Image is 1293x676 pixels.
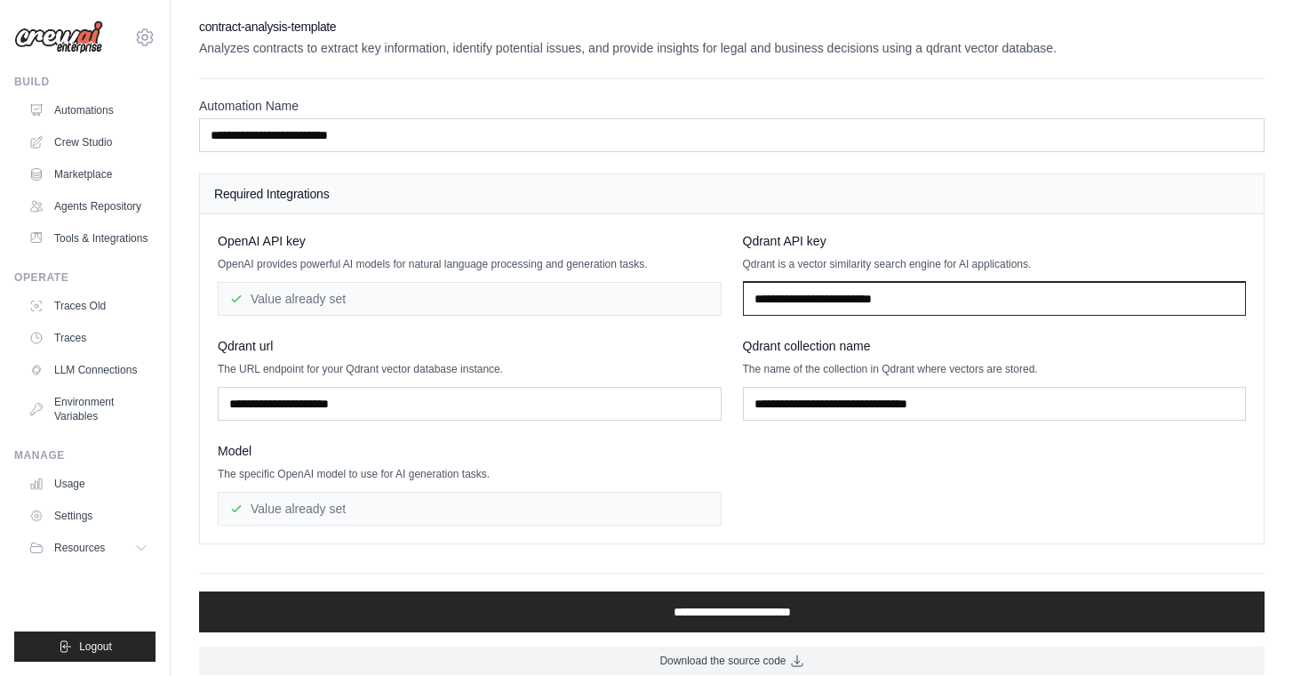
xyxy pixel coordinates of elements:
[21,292,156,320] a: Traces Old
[218,442,251,460] span: Model
[199,647,1265,675] a: Download the source code
[743,362,1247,376] p: The name of the collection in Qdrant where vectors are stored.
[21,356,156,384] a: LLM Connections
[21,192,156,221] a: Agents Repository
[199,97,1265,115] label: Automation Name
[199,18,1265,36] h2: contract-analysis-template
[54,541,105,555] span: Resources
[218,492,722,526] div: Value already set
[218,282,722,316] div: Value already set
[14,632,156,662] button: Logout
[743,232,826,250] span: Qdrant API key
[14,75,156,89] div: Build
[21,96,156,125] a: Automations
[743,257,1247,271] p: Qdrant is a vector similarity search engine for AI applications.
[14,448,156,463] div: Manage
[218,467,722,481] p: The specific OpenAI model to use for AI generation tasks.
[743,337,871,355] span: Qdrant collection name
[199,39,1265,57] p: Analyzes contracts to extract key information, identify potential issues, and provide insights fo...
[21,534,156,562] button: Resources
[21,128,156,157] a: Crew Studio
[21,470,156,498] a: Usage
[21,502,156,530] a: Settings
[14,20,103,54] img: Logo
[218,337,273,355] span: Qdrant url
[21,388,156,431] a: Environment Variables
[21,224,156,253] a: Tools & Integrations
[218,232,306,250] span: OpenAI API key
[214,185,1249,203] h4: Required Integrations
[21,160,156,189] a: Marketplace
[218,257,722,271] p: OpenAI provides powerful AI models for natural language processing and generation tasks.
[14,270,156,285] div: Operate
[79,640,112,654] span: Logout
[218,362,722,376] p: The URL endpoint for your Qdrant vector database instance.
[659,654,786,668] span: Download the source code
[21,324,156,352] a: Traces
